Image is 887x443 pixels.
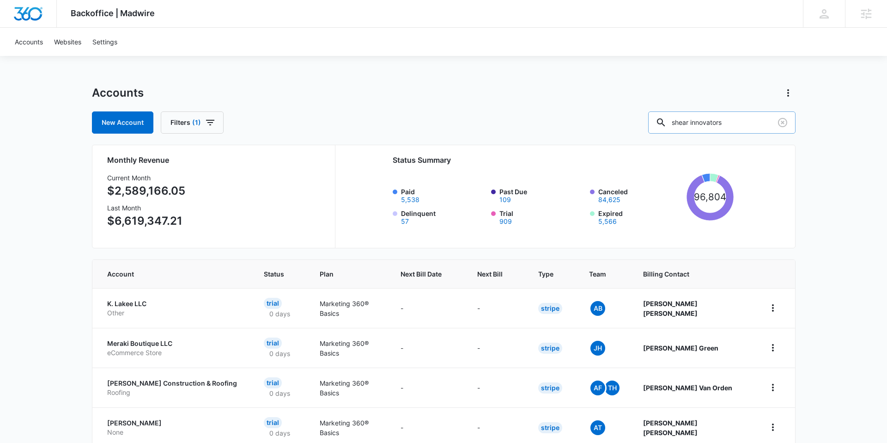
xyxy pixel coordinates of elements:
[598,209,683,225] label: Expired
[401,218,409,225] button: Delinquent
[590,341,605,356] span: JH
[107,154,324,166] h2: Monthly Revenue
[590,420,605,435] span: At
[648,111,796,134] input: Search
[15,24,22,31] img: website_grey.svg
[107,379,242,397] a: [PERSON_NAME] Construction & RoofingRoofing
[598,218,617,225] button: Expired
[590,301,605,316] span: AB
[15,15,22,22] img: logo_orange.svg
[466,368,527,407] td: -
[765,380,780,395] button: home
[264,388,296,398] p: 0 days
[320,299,378,318] p: Marketing 360® Basics
[161,111,224,134] button: Filters(1)
[92,54,99,61] img: tab_keywords_by_traffic_grey.svg
[499,209,584,225] label: Trial
[24,24,102,31] div: Domain: [DOMAIN_NAME]
[264,428,296,438] p: 0 days
[107,428,242,437] p: None
[499,187,584,203] label: Past Due
[264,349,296,358] p: 0 days
[264,377,282,388] div: Trial
[71,8,155,18] span: Backoffice | Madwire
[107,173,185,183] h3: Current Month
[389,328,466,368] td: -
[401,269,442,279] span: Next Bill Date
[765,420,780,435] button: home
[107,379,242,388] p: [PERSON_NAME] Construction & Roofing
[107,388,242,397] p: Roofing
[320,418,378,437] p: Marketing 360® Basics
[107,299,242,317] a: K. Lakee LLCOther
[590,381,605,395] span: AF
[264,269,284,279] span: Status
[499,218,512,225] button: Trial
[9,28,49,56] a: Accounts
[765,340,780,355] button: home
[107,418,242,437] a: [PERSON_NAME]None
[320,378,378,398] p: Marketing 360® Basics
[765,301,780,315] button: home
[107,348,242,357] p: eCommerce Store
[264,417,282,428] div: Trial
[107,269,229,279] span: Account
[264,309,296,319] p: 0 days
[643,384,732,392] strong: [PERSON_NAME] Van Orden
[466,288,527,328] td: -
[598,197,620,203] button: Canceled
[92,111,153,134] a: New Account
[477,269,503,279] span: Next Bill
[35,55,83,61] div: Domain Overview
[87,28,123,56] a: Settings
[589,269,608,279] span: Team
[643,269,743,279] span: Billing Contact
[192,119,201,126] span: (1)
[107,339,242,357] a: Meraki Boutique LLCeCommerce Store
[401,197,419,203] button: Paid
[775,115,790,130] button: Clear
[643,344,718,352] strong: [PERSON_NAME] Green
[107,213,185,229] p: $6,619,347.21
[102,55,156,61] div: Keywords by Traffic
[25,54,32,61] img: tab_domain_overview_orange.svg
[107,418,242,428] p: [PERSON_NAME]
[538,382,562,394] div: Stripe
[401,187,486,203] label: Paid
[389,288,466,328] td: -
[466,328,527,368] td: -
[320,269,378,279] span: Plan
[605,381,620,395] span: TH
[499,197,511,203] button: Past Due
[107,183,185,199] p: $2,589,166.05
[49,28,87,56] a: Websites
[264,298,282,309] div: Trial
[781,86,796,100] button: Actions
[643,419,698,437] strong: [PERSON_NAME] [PERSON_NAME]
[389,368,466,407] td: -
[401,209,486,225] label: Delinquent
[264,338,282,349] div: Trial
[92,86,144,100] h1: Accounts
[107,203,185,213] h3: Last Month
[26,15,45,22] div: v 4.0.25
[643,300,698,317] strong: [PERSON_NAME] [PERSON_NAME]
[538,343,562,354] div: Stripe
[393,154,734,166] h2: Status Summary
[107,339,242,348] p: Meraki Boutique LLC
[538,269,553,279] span: Type
[320,338,378,358] p: Marketing 360® Basics
[538,422,562,433] div: Stripe
[107,308,242,318] p: Other
[107,299,242,308] p: K. Lakee LLC
[694,191,726,203] tspan: 96,804
[598,187,683,203] label: Canceled
[538,303,562,314] div: Stripe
